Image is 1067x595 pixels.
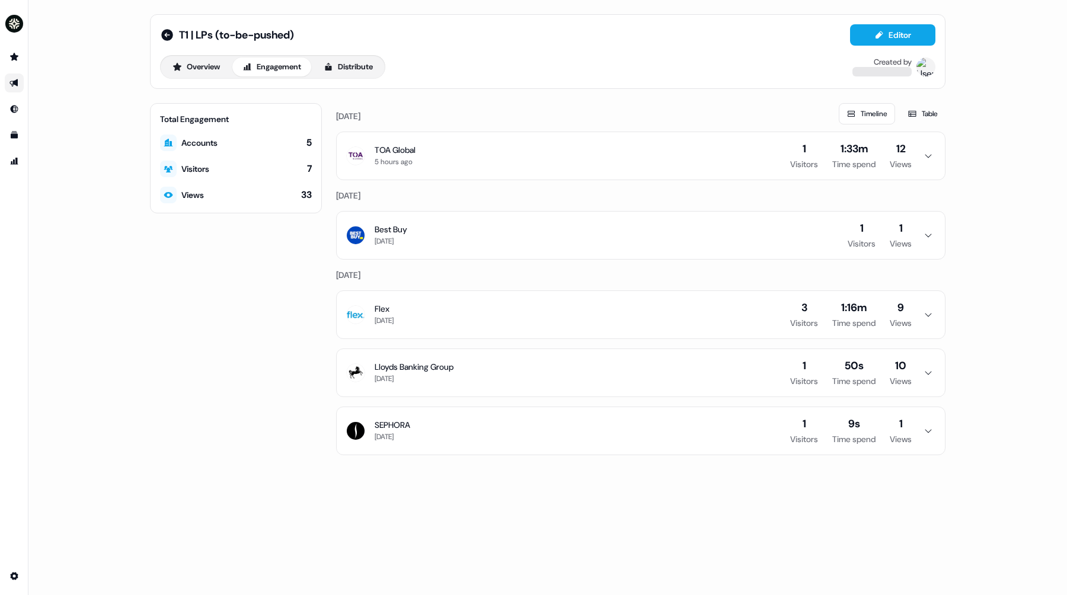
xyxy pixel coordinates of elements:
button: SEPHORA[DATE]1Visitors9sTime spend1Views [337,407,945,455]
div: [DATE] [375,373,394,385]
div: 9s [848,417,860,431]
div: 1:16m [841,300,867,315]
div: Lloyds Banking Group [375,361,453,373]
div: 10 [895,359,906,373]
div: Time spend [832,317,876,329]
div: Total Engagement [160,113,312,125]
a: Go to Inbound [5,100,24,119]
div: Accounts [181,137,218,149]
div: Best Buy [375,223,407,235]
div: 1 [803,417,806,431]
div: [DATE] [375,315,394,327]
div: 9 [897,300,904,315]
button: Best Buy[DATE]1Visitors1Views [337,212,945,259]
a: Go to templates [5,126,24,145]
div: Time spend [832,158,876,170]
div: 5 hours ago [375,156,413,168]
button: Overview [162,57,230,76]
div: Visitors [790,317,818,329]
div: Views [890,238,912,249]
div: 50s [845,359,864,373]
div: Visitors [181,163,209,175]
div: Created by [874,57,912,67]
button: Engagement [232,57,311,76]
div: Time spend [832,433,876,445]
div: 1 [899,221,903,235]
div: TOA Global [375,144,416,156]
a: Go to outbound experience [5,73,24,92]
div: 7 [307,162,312,175]
a: Go to prospects [5,47,24,66]
button: Editor [850,24,935,46]
div: Visitors [848,238,876,249]
button: Flex[DATE]3Visitors1:16mTime spend9Views [337,291,945,338]
a: Go to integrations [5,567,24,586]
div: Views [890,433,912,445]
button: TOA Global5 hours ago1Visitors1:33mTime spend12Views [337,132,945,180]
button: Lloyds Banking Group[DATE]1Visitors50sTime spend10Views [337,349,945,396]
div: [DATE] [336,269,945,281]
div: SEPHORA [375,419,410,431]
div: 33 [301,188,312,201]
div: Views [890,158,912,170]
div: 1:33m [841,142,868,156]
div: Visitors [790,375,818,387]
div: Visitors [790,158,818,170]
div: Time spend [832,375,876,387]
div: [DATE] [336,190,945,201]
div: 1 [860,221,864,235]
div: 1 [803,359,806,373]
div: 1 [803,142,806,156]
div: Flex [375,303,389,315]
div: Visitors [790,433,818,445]
a: Go to attribution [5,152,24,171]
div: Views [181,189,204,201]
div: 5 [306,136,312,149]
span: T1 | LPs (to-be-pushed) [179,28,294,42]
div: [DATE] [375,431,394,443]
button: Timeline [839,103,895,124]
div: 3 [801,300,807,315]
div: 12 [896,142,906,156]
a: Editor [850,30,935,43]
div: Views [890,375,912,387]
div: [DATE] [375,235,394,247]
img: User [916,57,935,76]
div: 1 [899,417,903,431]
button: Distribute [314,57,383,76]
div: Views [890,317,912,329]
button: Table [900,103,945,124]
